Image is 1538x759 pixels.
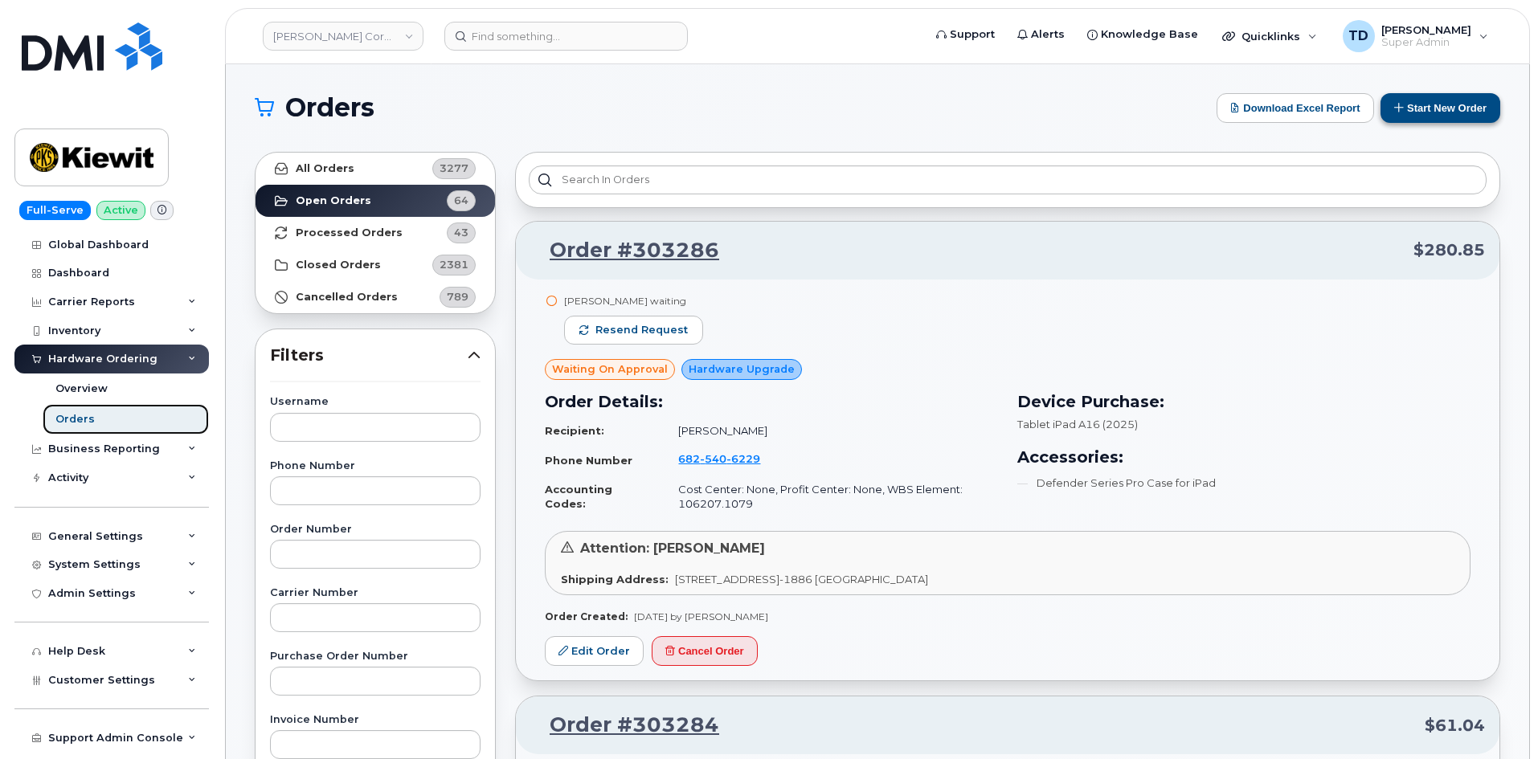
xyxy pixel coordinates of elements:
span: 6229 [726,452,760,465]
button: Start New Order [1381,93,1500,123]
span: $280.85 [1413,239,1485,262]
span: Attention: [PERSON_NAME] [580,541,765,556]
label: Purchase Order Number [270,651,481,662]
li: Defender Series Pro Case for iPad [1017,475,1471,491]
iframe: Messenger Launcher [1468,689,1526,747]
a: Cancelled Orders789 [256,281,495,313]
span: Hardware Upgrade [689,361,795,377]
strong: All Orders [296,162,354,175]
div: [PERSON_NAME] waiting [564,294,703,308]
strong: Shipping Address: [561,573,669,586]
label: Invoice Number [270,715,481,725]
h3: Accessories: [1017,445,1471,469]
span: [STREET_ADDRESS]-1886 [GEOGRAPHIC_DATA] [675,573,928,586]
button: Cancel Order [652,636,758,666]
span: Resend request [595,323,688,337]
strong: Cancelled Orders [296,291,398,304]
label: Carrier Number [270,588,481,598]
label: Phone Number [270,461,481,471]
span: [DATE] by [PERSON_NAME] [634,610,768,622]
a: Open Orders64 [256,185,495,217]
strong: Closed Orders [296,259,381,271]
a: Closed Orders2381 [256,249,495,281]
a: Order #303286 [530,236,719,265]
a: Order #303284 [530,711,719,740]
a: All Orders3277 [256,153,495,185]
strong: Order Created: [545,610,628,622]
td: Cost Center: None, Profit Center: None, WBS Element: 106207.1079 [664,475,998,518]
strong: Open Orders [296,194,371,207]
strong: Recipient: [545,424,604,437]
span: 682 [678,452,760,465]
strong: Phone Number [545,454,632,467]
h3: Order Details: [545,390,998,414]
span: 43 [454,225,468,240]
a: Processed Orders43 [256,217,495,249]
span: Filters [270,344,468,367]
input: Search in orders [529,165,1487,194]
h3: Device Purchase: [1017,390,1471,414]
span: Orders [285,96,374,120]
button: Download Excel Report [1217,93,1374,123]
a: Edit Order [545,636,644,666]
span: 3277 [440,161,468,176]
span: Waiting On Approval [552,361,668,377]
strong: Accounting Codes: [545,483,612,511]
span: 64 [454,193,468,208]
button: Resend request [564,316,703,345]
strong: Processed Orders [296,226,403,239]
td: [PERSON_NAME] [664,417,998,445]
span: 540 [700,452,726,465]
span: 789 [447,289,468,304]
span: Tablet iPad A16 (2025) [1017,418,1138,431]
label: Order Number [270,524,481,535]
label: Username [270,397,481,407]
span: $61.04 [1425,714,1485,737]
a: 6825406229 [678,452,779,465]
span: 2381 [440,257,468,272]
